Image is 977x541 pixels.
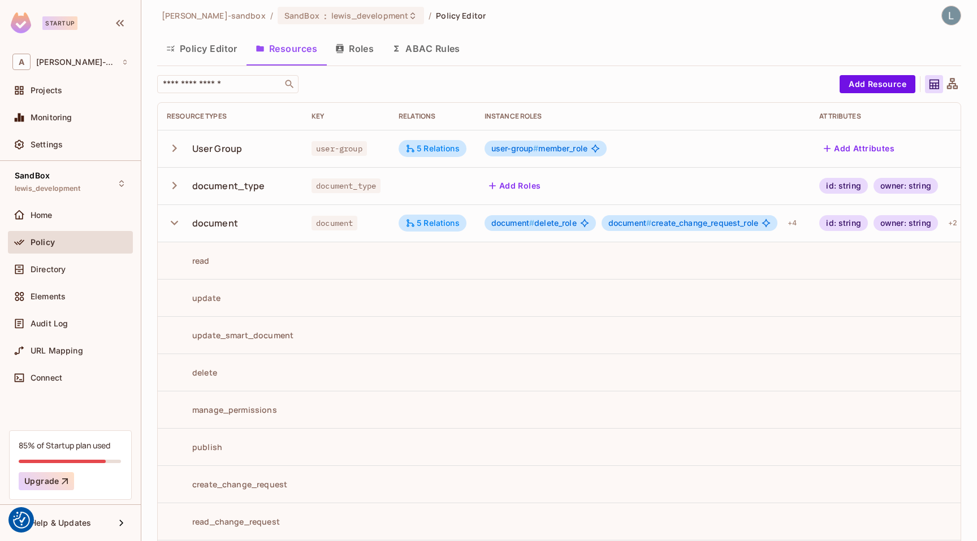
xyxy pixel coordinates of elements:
span: lewis_development [15,184,81,193]
div: Relations [399,112,466,121]
span: document [312,216,357,230]
button: Upgrade [19,472,74,490]
span: Settings [31,140,63,149]
div: + 4 [783,214,801,232]
li: / [429,10,431,21]
button: Add Attributes [819,139,899,158]
span: # [646,218,651,228]
span: Policy [31,238,55,247]
button: Policy Editor [157,34,247,63]
button: Roles [326,34,383,63]
span: Audit Log [31,319,68,328]
span: # [533,143,538,153]
div: 5 Relations [405,143,460,154]
span: Monitoring [31,113,72,122]
div: User Group [192,142,243,155]
span: Workspace: alex-trustflight-sandbox [36,58,116,67]
div: owner: string [874,215,938,231]
button: Add Roles [485,177,546,195]
div: Startup [42,16,77,30]
div: id: string [819,178,868,194]
div: 85% of Startup plan used [19,440,110,451]
span: # [529,218,534,228]
span: the active workspace [162,10,266,21]
span: A [12,54,31,70]
button: Resources [247,34,326,63]
span: delete_role [491,219,577,228]
div: Attributes [819,112,962,121]
span: document [608,218,651,228]
span: Home [31,211,53,220]
span: create_change_request_role [608,219,758,228]
span: Connect [31,373,62,382]
button: ABAC Rules [383,34,469,63]
span: Help & Updates [31,518,91,527]
span: SandBox [15,171,50,180]
img: Lewis Youl [942,6,961,25]
span: Directory [31,265,66,274]
span: user-group [312,141,367,156]
button: Consent Preferences [13,512,30,529]
div: + 2 [944,214,962,232]
span: lewis_development [331,10,408,21]
div: update [167,293,221,303]
span: : [323,11,327,20]
span: Projects [31,86,62,95]
span: Policy Editor [436,10,486,21]
div: id: string [819,215,868,231]
div: owner: string [874,178,938,194]
span: user-group [491,143,539,153]
div: delete [167,367,217,378]
div: read [167,255,210,266]
span: document_type [312,178,381,193]
div: document [192,217,238,229]
div: create_change_request [167,479,287,490]
li: / [270,10,273,21]
span: SandBox [284,10,319,21]
button: Add Resource [840,75,915,93]
div: 5 Relations [405,218,460,228]
div: manage_permissions [167,404,277,415]
div: Instance roles [485,112,802,121]
span: Elements [31,292,66,301]
span: document [491,218,534,228]
div: Resource Types [167,112,293,121]
div: document_type [192,180,265,192]
div: update_smart_document [167,330,293,341]
img: SReyMgAAAABJRU5ErkJggg== [11,12,31,33]
span: member_role [491,144,587,153]
img: Revisit consent button [13,512,30,529]
span: URL Mapping [31,346,83,355]
div: publish [167,442,222,452]
div: read_change_request [167,516,280,527]
div: Key [312,112,381,121]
